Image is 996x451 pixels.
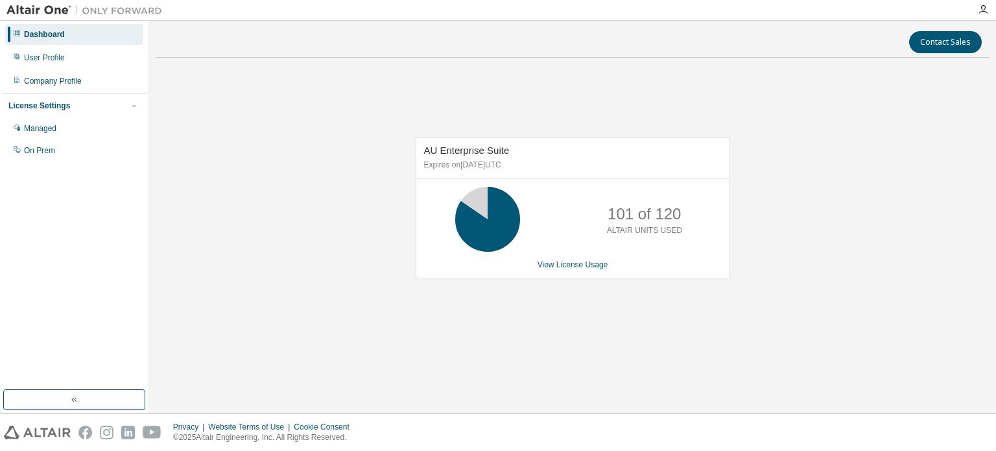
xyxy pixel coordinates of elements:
div: License Settings [8,101,70,111]
img: linkedin.svg [121,426,135,439]
span: AU Enterprise Suite [424,145,510,156]
img: youtube.svg [143,426,161,439]
p: ALTAIR UNITS USED [607,225,682,236]
img: facebook.svg [78,426,92,439]
div: User Profile [24,53,65,63]
p: 101 of 120 [608,203,681,225]
img: instagram.svg [100,426,113,439]
div: Managed [24,123,56,134]
div: Dashboard [24,29,65,40]
img: altair_logo.svg [4,426,71,439]
a: View License Usage [538,260,608,269]
div: Privacy [173,422,208,432]
div: Company Profile [24,76,82,86]
img: Altair One [6,4,169,17]
button: Contact Sales [909,31,982,53]
div: Website Terms of Use [208,422,294,432]
p: Expires on [DATE] UTC [424,160,718,171]
div: Cookie Consent [294,422,357,432]
div: On Prem [24,145,55,156]
p: © 2025 Altair Engineering, Inc. All Rights Reserved. [173,432,357,443]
